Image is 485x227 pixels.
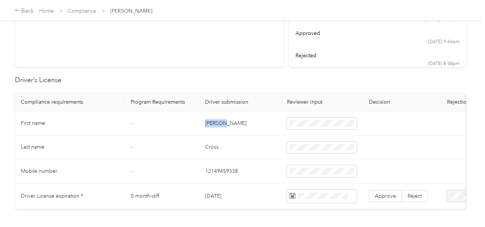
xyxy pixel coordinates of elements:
a: Compliance [68,8,96,14]
h2: Driver’s License [15,75,466,85]
span: [PERSON_NAME] [111,7,153,15]
td: Last name [15,136,125,160]
iframe: Everlance-gr Chat Button Frame [443,185,485,227]
span: Approve [375,193,396,199]
td: 0 month-diff [125,184,199,209]
a: Home [39,8,54,14]
th: Compliance requirements [15,93,125,111]
time: [DATE] 8:48pm [428,61,460,67]
div: rejected [296,52,460,59]
td: Driver License expiration * [15,184,125,209]
td: Mobile number [15,159,125,184]
div: Back [15,7,34,16]
td: 12149459338 [199,159,281,184]
td: - [125,159,199,184]
td: First name [15,111,125,136]
th: Decision [363,93,441,111]
span: Mobile number [21,168,57,174]
div: approved [296,29,460,37]
td: [PERSON_NAME] [199,111,281,136]
span: Last name [21,144,44,150]
td: - [125,111,199,136]
td: Cross [199,136,281,160]
th: Program Requirements [125,93,199,111]
th: Driver submission [199,93,281,111]
time: [DATE] 9:46pm [428,39,460,45]
span: Reject [408,193,422,199]
span: Driver License expiration * [21,193,83,199]
td: - [125,136,199,160]
td: [DATE] [199,184,281,209]
span: First name [21,120,45,126]
th: Reviewer input [281,93,363,111]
